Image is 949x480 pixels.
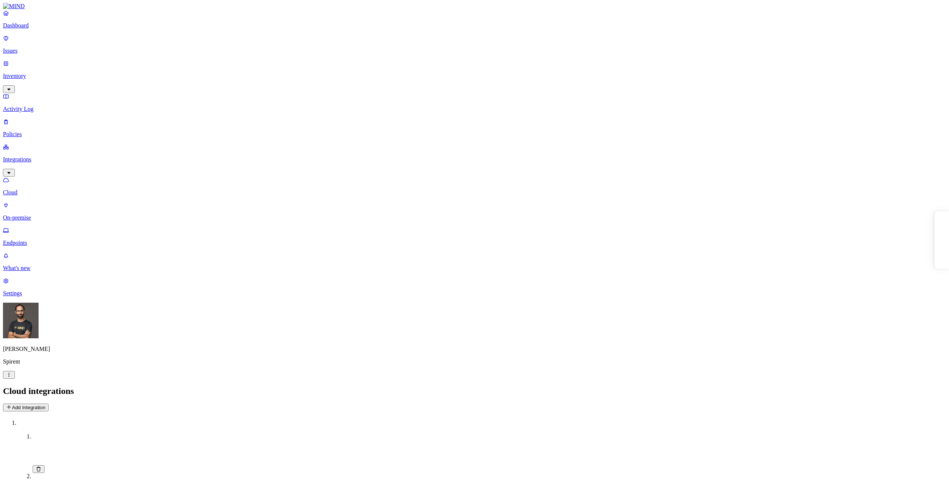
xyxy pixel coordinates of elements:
[3,290,946,297] p: Settings
[3,60,946,92] a: Inventory
[3,240,946,246] p: Endpoints
[3,35,946,54] a: Issues
[3,189,946,196] p: Cloud
[3,386,946,396] h2: Cloud integrations
[3,252,946,272] a: What's new
[3,93,946,112] a: Activity Log
[3,156,946,163] p: Integrations
[3,131,946,138] p: Policies
[3,346,946,352] p: [PERSON_NAME]
[3,144,946,175] a: Integrations
[3,358,946,365] p: Spirent
[3,404,49,411] button: Add Integration
[3,227,946,246] a: Endpoints
[3,3,25,10] img: MIND
[3,214,946,221] p: On-premise
[3,22,946,29] p: Dashboard
[3,177,946,196] a: Cloud
[3,118,946,138] a: Policies
[3,303,39,338] img: Ohad Abarbanel
[3,265,946,272] p: What's new
[3,73,946,79] p: Inventory
[3,106,946,112] p: Activity Log
[3,277,946,297] a: Settings
[3,47,946,54] p: Issues
[3,3,946,10] a: MIND
[3,202,946,221] a: On-premise
[3,10,946,29] a: Dashboard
